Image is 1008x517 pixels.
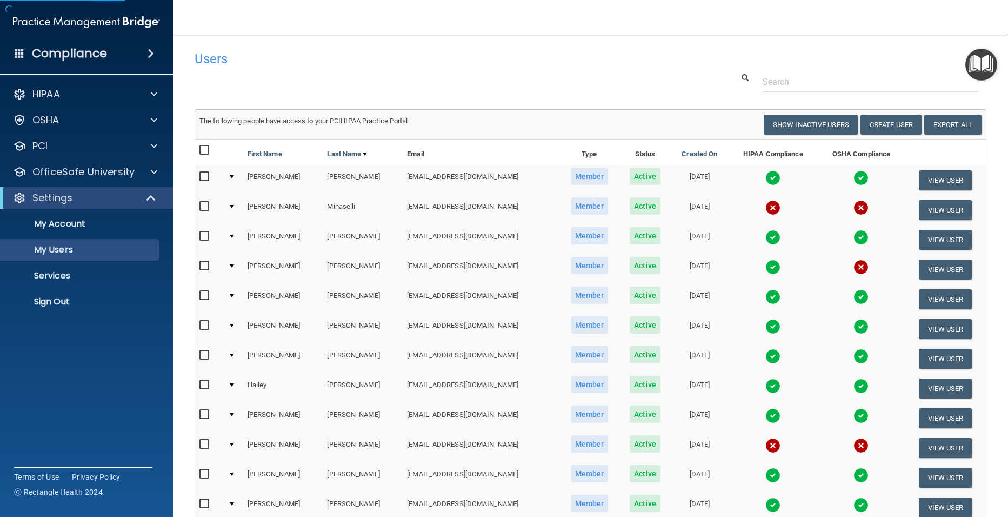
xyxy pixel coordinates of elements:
th: HIPAA Compliance [729,140,818,165]
img: tick.e7d51cea.svg [853,170,869,185]
img: tick.e7d51cea.svg [853,319,869,334]
img: tick.e7d51cea.svg [765,349,780,364]
span: Active [630,257,660,274]
td: [PERSON_NAME] [243,225,323,255]
td: [DATE] [671,195,729,225]
td: [EMAIL_ADDRESS][DOMAIN_NAME] [403,374,559,403]
img: tick.e7d51cea.svg [765,498,780,513]
button: Open Resource Center [965,49,997,81]
td: [EMAIL_ADDRESS][DOMAIN_NAME] [403,433,559,463]
img: PMB logo [13,11,160,33]
button: View User [919,260,972,280]
span: The following people have access to your PCIHIPAA Practice Portal [199,117,408,125]
img: tick.e7d51cea.svg [853,408,869,423]
img: cross.ca9f0e7f.svg [765,200,780,215]
img: tick.e7d51cea.svg [765,260,780,275]
input: Search [763,72,978,92]
a: Created On [682,148,717,161]
span: Active [630,316,660,334]
img: tick.e7d51cea.svg [853,349,869,364]
span: Active [630,346,660,363]
img: tick.e7d51cea.svg [853,379,869,394]
span: Active [630,287,660,304]
button: View User [919,319,972,339]
td: [EMAIL_ADDRESS][DOMAIN_NAME] [403,314,559,344]
td: [EMAIL_ADDRESS][DOMAIN_NAME] [403,403,559,433]
td: [PERSON_NAME] [323,463,403,493]
span: Active [630,168,660,185]
td: [DATE] [671,374,729,403]
button: View User [919,408,972,428]
button: View User [919,200,972,220]
td: [PERSON_NAME] [323,344,403,374]
th: Type [559,140,620,165]
td: [PERSON_NAME] [243,344,323,374]
td: [PERSON_NAME] [243,165,323,195]
img: tick.e7d51cea.svg [765,408,780,423]
span: Member [571,257,609,274]
span: Ⓒ Rectangle Health 2024 [14,487,103,498]
p: HIPAA [32,88,60,101]
a: OSHA [13,114,157,127]
button: View User [919,289,972,309]
span: Active [630,435,660,453]
td: [PERSON_NAME] [243,284,323,314]
a: First Name [248,148,282,161]
a: Terms of Use [14,472,59,482]
button: View User [919,379,972,399]
p: My Account [7,218,155,229]
td: Minaselli [323,195,403,225]
td: [DATE] [671,463,729,493]
td: [PERSON_NAME] [243,255,323,284]
h4: Compliance [32,46,107,61]
a: Settings [13,191,157,204]
th: Status [619,140,671,165]
td: [PERSON_NAME] [323,225,403,255]
td: [EMAIL_ADDRESS][DOMAIN_NAME] [403,344,559,374]
p: Services [7,270,155,281]
img: tick.e7d51cea.svg [853,230,869,245]
td: [PERSON_NAME] [323,165,403,195]
a: Privacy Policy [72,472,121,482]
p: OSHA [32,114,59,127]
img: cross.ca9f0e7f.svg [765,438,780,453]
p: My Users [7,244,155,255]
td: [PERSON_NAME] [323,433,403,463]
img: tick.e7d51cea.svg [765,319,780,334]
span: Active [630,376,660,393]
span: Active [630,227,660,244]
button: View User [919,438,972,458]
td: [EMAIL_ADDRESS][DOMAIN_NAME] [403,463,559,493]
button: View User [919,349,972,369]
td: [DATE] [671,165,729,195]
span: Active [630,495,660,512]
td: [DATE] [671,344,729,374]
h4: Users [195,52,650,66]
td: [PERSON_NAME] [243,314,323,344]
a: Export All [924,115,982,135]
td: [PERSON_NAME] [323,403,403,433]
button: Show Inactive Users [764,115,858,135]
p: PCI [32,140,48,153]
td: [PERSON_NAME] [323,284,403,314]
td: [EMAIL_ADDRESS][DOMAIN_NAME] [403,225,559,255]
span: Member [571,435,609,453]
span: Member [571,197,609,215]
td: [EMAIL_ADDRESS][DOMAIN_NAME] [403,165,559,195]
a: OfficeSafe University [13,165,157,178]
td: [PERSON_NAME] [243,463,323,493]
span: Member [571,287,609,304]
img: tick.e7d51cea.svg [853,289,869,304]
span: Active [630,406,660,423]
img: tick.e7d51cea.svg [765,170,780,185]
button: View User [919,170,972,190]
td: [DATE] [671,284,729,314]
span: Member [571,316,609,334]
td: [EMAIL_ADDRESS][DOMAIN_NAME] [403,284,559,314]
iframe: Drift Widget Chat Controller [821,440,995,483]
img: tick.e7d51cea.svg [765,379,780,394]
td: [PERSON_NAME] [243,433,323,463]
a: PCI [13,140,157,153]
a: Last Name [327,148,367,161]
span: Member [571,495,609,512]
